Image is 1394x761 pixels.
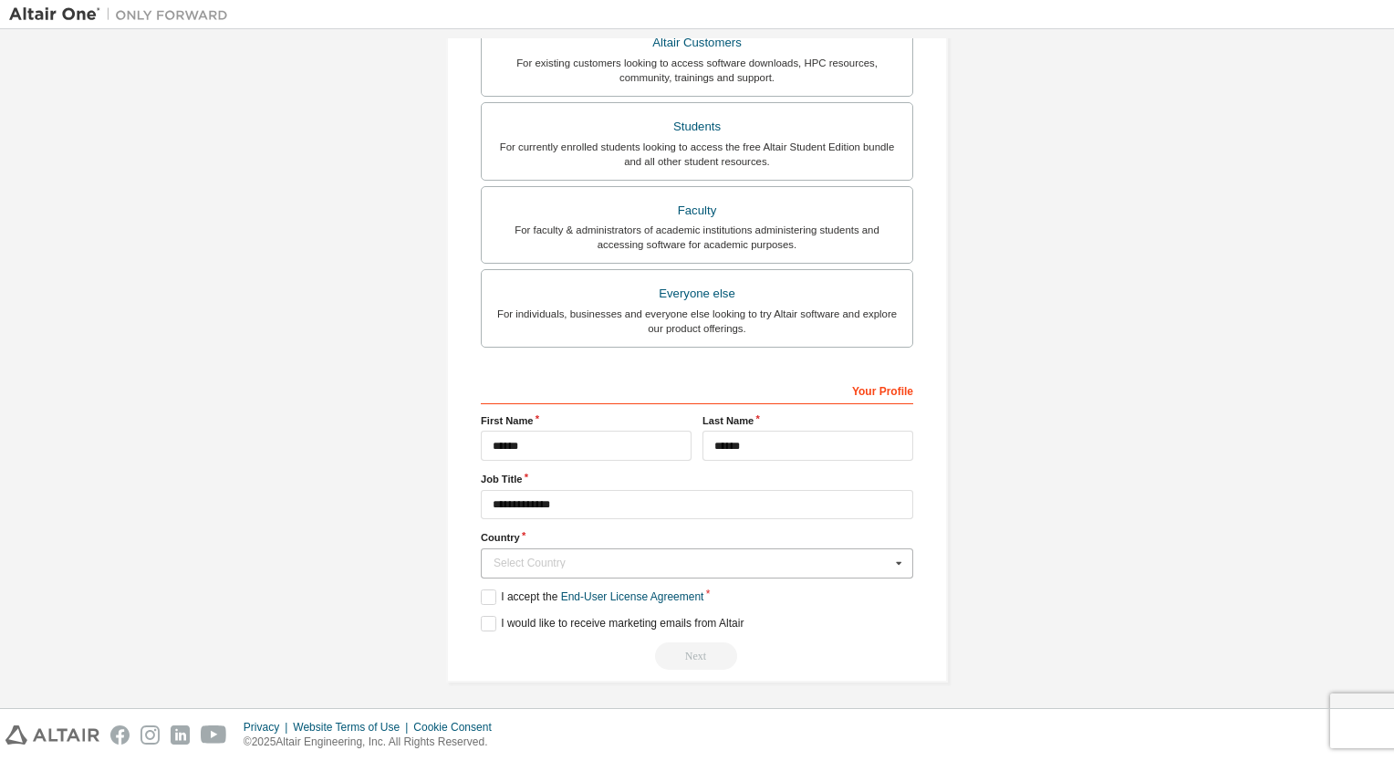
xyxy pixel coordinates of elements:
[481,642,913,670] div: Read and acccept EULA to continue
[244,720,293,735] div: Privacy
[481,472,913,486] label: Job Title
[5,725,99,745] img: altair_logo.svg
[9,5,237,24] img: Altair One
[493,30,901,56] div: Altair Customers
[493,281,901,307] div: Everyone else
[702,413,913,428] label: Last Name
[561,590,704,603] a: End-User License Agreement
[493,56,901,85] div: For existing customers looking to access software downloads, HPC resources, community, trainings ...
[493,198,901,224] div: Faculty
[481,375,913,404] div: Your Profile
[140,725,160,745] img: instagram.svg
[481,413,692,428] label: First Name
[493,307,901,336] div: For individuals, businesses and everyone else looking to try Altair software and explore our prod...
[244,735,503,750] p: © 2025 Altair Engineering, Inc. All Rights Reserved.
[171,725,190,745] img: linkedin.svg
[493,223,901,252] div: For faculty & administrators of academic institutions administering students and accessing softwa...
[493,114,901,140] div: Students
[481,530,913,545] label: Country
[201,725,227,745] img: youtube.svg
[481,616,744,631] label: I would like to receive marketing emails from Altair
[481,589,703,605] label: I accept the
[493,140,901,169] div: For currently enrolled students looking to access the free Altair Student Edition bundle and all ...
[293,720,413,735] div: Website Terms of Use
[110,725,130,745] img: facebook.svg
[413,720,502,735] div: Cookie Consent
[494,558,890,568] div: Select Country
